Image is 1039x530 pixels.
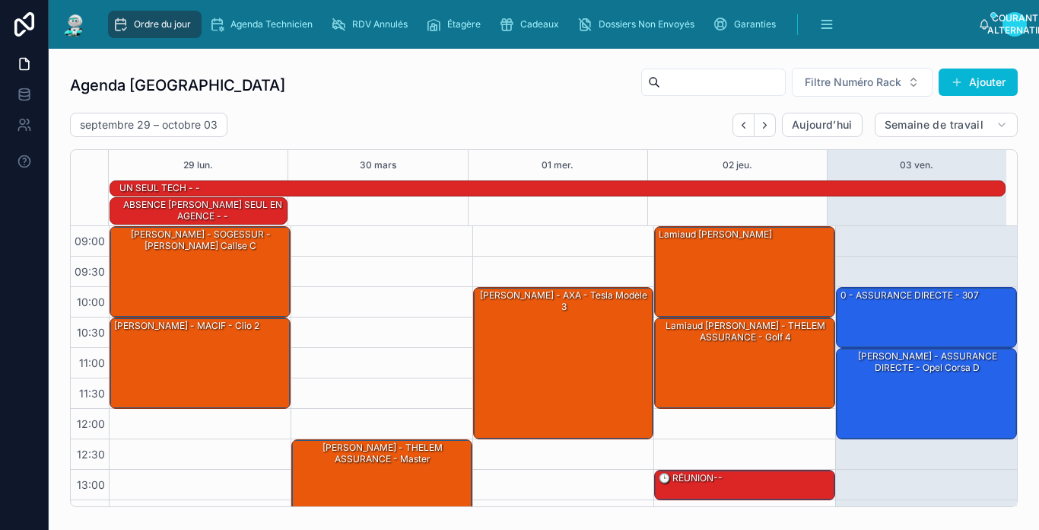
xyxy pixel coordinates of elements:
[782,113,863,137] button: Aujourd’hui
[108,11,202,38] a: Ordre du jour
[205,11,323,38] a: Agenda Technicien
[520,18,559,30] span: Cadeaux
[75,356,109,369] span: 11:00
[61,12,88,37] img: Logo de l’application
[474,288,653,439] div: [PERSON_NAME] - AXA - Tesla modèle 3
[118,197,287,224] div: ABSENCE DANY,MICHEL SEUL EN AGENCE - -
[657,228,774,241] div: Lamiaud [PERSON_NAME]
[70,75,285,96] h1: Agenda [GEOGRAPHIC_DATA]
[118,180,202,196] div: UN SEUL TECH - -
[734,18,776,30] span: Garanties
[71,235,109,247] span: 09:00
[360,150,396,180] button: 30 mars
[73,448,109,461] span: 12:30
[732,113,755,137] button: Précédent
[118,198,287,223] div: ABSENCE [PERSON_NAME] SEUL EN AGENCE - -
[326,11,418,38] a: RDV Annulés
[657,471,724,485] div: 🕒 RÉUNION--
[80,117,218,132] h2: septembre 29 – octobre 03
[708,11,786,38] a: Garanties
[839,289,980,302] div: 0 - ASSURANCE DIRECTE - 307
[421,11,491,38] a: Étagère
[573,11,705,38] a: Dossiers Non Envoyés
[476,289,653,314] div: [PERSON_NAME] - AXA - Tesla modèle 3
[885,118,983,132] span: Semaine de travail
[230,18,313,30] span: Agenda Technicien
[73,326,109,339] span: 10:30
[900,150,933,180] button: 03 ven.
[447,18,481,30] span: Étagère
[655,227,834,317] div: Lamiaud [PERSON_NAME]
[723,150,752,180] button: 02 jeu.
[71,265,109,278] span: 09:30
[294,441,471,466] div: [PERSON_NAME] - THELEM ASSURANCE - master
[352,18,408,30] span: RDV Annulés
[875,113,1018,137] button: Semaine de travail
[839,350,1015,375] div: [PERSON_NAME] - ASSURANCE DIRECTE - Opel corsa d
[73,295,109,308] span: 10:00
[75,387,109,400] span: 11:30
[755,113,776,137] button: Prochain
[292,440,472,530] div: [PERSON_NAME] - THELEM ASSURANCE - master
[118,181,202,195] div: UN SEUL TECH - -
[542,150,574,180] button: 01 mer.
[73,417,109,430] span: 12:00
[805,75,901,90] span: Filtre Numéro Rack
[100,8,978,41] div: contenu défilant
[494,11,570,38] a: Cadeaux
[939,69,1018,96] button: Ajouter
[134,18,191,30] span: Ordre du jour
[655,318,834,408] div: Lamiaud [PERSON_NAME] - THELEM ASSURANCE - golf 4
[110,227,290,317] div: [PERSON_NAME] - SOGESSUR - [PERSON_NAME] callse c
[969,75,1006,90] font: Ajouter
[110,318,290,408] div: [PERSON_NAME] - MACIF - clio 2
[183,150,213,180] button: 29 lun.
[655,471,834,500] div: 🕒 RÉUNION--
[73,478,109,491] span: 13:00
[113,228,289,253] div: [PERSON_NAME] - SOGESSUR - [PERSON_NAME] callse c
[837,288,1016,347] div: 0 - ASSURANCE DIRECTE - 307
[599,18,694,30] span: Dossiers Non Envoyés
[792,118,853,132] span: Aujourd’hui
[792,68,933,97] button: Bouton de sélection
[837,349,1016,439] div: [PERSON_NAME] - ASSURANCE DIRECTE - Opel corsa d
[657,319,834,344] div: Lamiaud [PERSON_NAME] - THELEM ASSURANCE - golf 4
[113,319,261,333] div: [PERSON_NAME] - MACIF - clio 2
